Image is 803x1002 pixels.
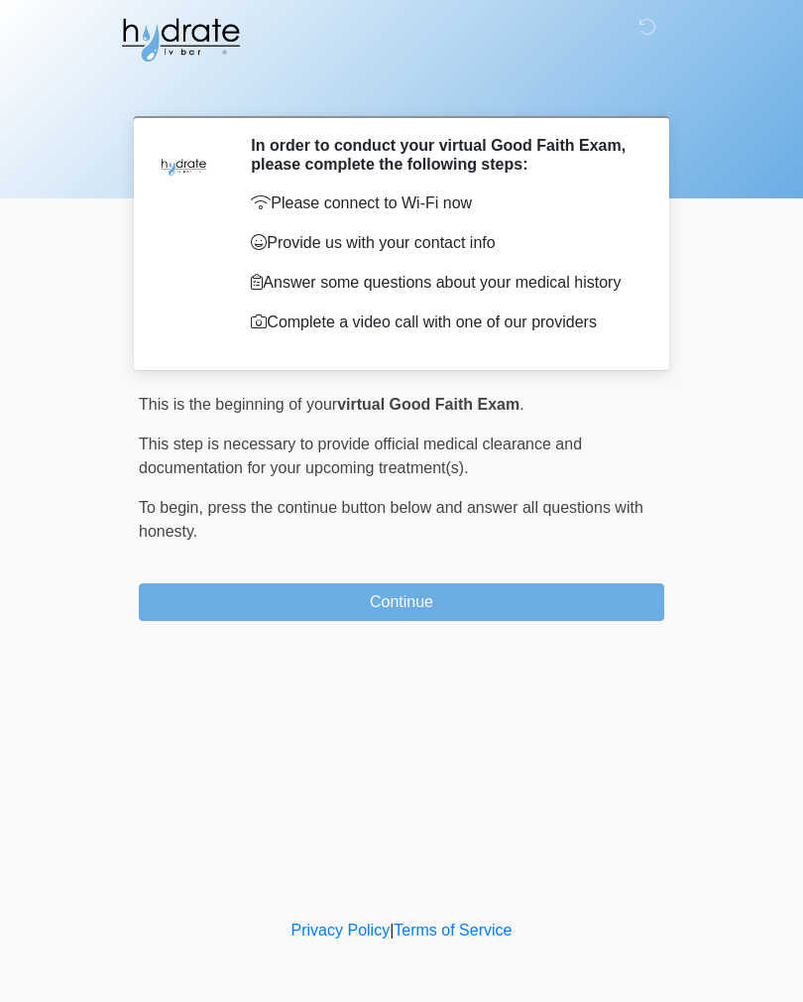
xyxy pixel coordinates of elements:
[139,396,337,413] span: This is the beginning of your
[154,136,213,195] img: Agent Avatar
[251,136,634,174] h2: In order to conduct your virtual Good Faith Exam, please complete the following steps:
[291,922,391,939] a: Privacy Policy
[337,396,519,413] strong: virtual Good Faith Exam
[519,396,523,413] span: .
[251,231,634,255] p: Provide us with your contact info
[139,436,582,476] span: This step is necessary to provide official medical clearance and documentation for your upcoming ...
[139,499,643,540] span: press the continue button below and answer all questions with honesty.
[119,15,242,64] img: Hydrate IV Bar - Fort Collins Logo
[139,499,207,516] span: To begin,
[124,71,679,108] h1: ‎ ‎ ‎
[251,271,634,295] p: Answer some questions about your medical history
[394,922,512,939] a: Terms of Service
[390,922,394,939] a: |
[251,311,634,334] p: Complete a video call with one of our providers
[139,583,664,621] button: Continue
[251,191,634,215] p: Please connect to Wi-Fi now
